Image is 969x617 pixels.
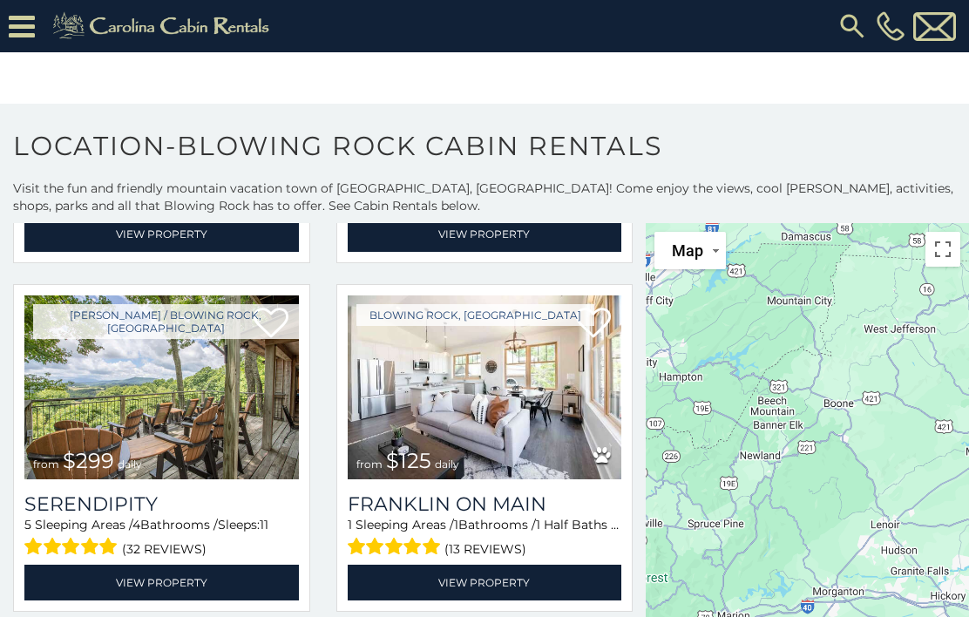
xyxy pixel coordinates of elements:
div: Sleeping Areas / Bathrooms / Sleeps: [348,516,622,560]
span: 4 [132,517,140,532]
span: $125 [386,448,431,473]
span: from [356,458,383,471]
button: Toggle fullscreen view [925,232,960,267]
a: [PERSON_NAME] / Blowing Rock, [GEOGRAPHIC_DATA] [33,304,299,339]
button: Change map style [654,232,726,269]
span: 11 [260,517,268,532]
span: (13 reviews) [444,538,526,560]
a: Blowing Rock, [GEOGRAPHIC_DATA] [356,304,594,326]
span: 1 [454,517,458,532]
img: search-regular.svg [837,10,868,42]
span: from [33,458,59,471]
div: Sleeping Areas / Bathrooms / Sleeps: [24,516,299,560]
a: View Property [348,565,622,600]
span: $299 [63,448,114,473]
a: View Property [24,565,299,600]
span: (32 reviews) [122,538,207,560]
a: View Property [24,216,299,252]
span: daily [118,458,142,471]
img: Khaki-logo.png [44,9,284,44]
a: [PHONE_NUMBER] [872,11,909,41]
span: Map [672,241,703,260]
span: 1 Half Baths / [536,517,619,532]
img: Serendipity [24,295,299,479]
span: daily [435,458,459,471]
a: Serendipity from $299 daily [24,295,299,479]
span: 5 [24,517,31,532]
span: 1 [348,517,352,532]
a: Serendipity [24,492,299,516]
a: View Property [348,216,622,252]
a: Franklin On Main [348,492,622,516]
a: Franklin On Main from $125 daily [348,295,622,479]
img: Franklin On Main [348,295,622,479]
